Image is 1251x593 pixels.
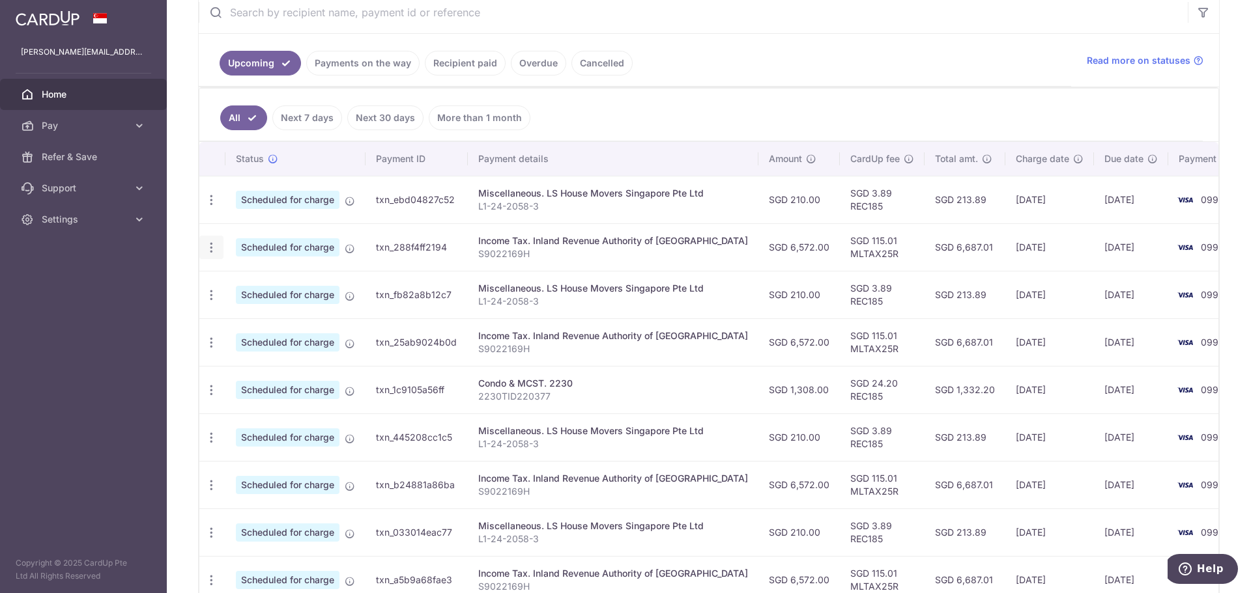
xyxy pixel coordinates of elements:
td: SGD 1,332.20 [925,366,1005,413]
td: SGD 213.89 [925,508,1005,556]
img: Bank Card [1172,335,1198,350]
a: Upcoming [220,51,301,76]
td: [DATE] [1005,223,1094,271]
div: Income Tax. Inland Revenue Authority of [GEOGRAPHIC_DATA] [478,472,748,485]
p: L1-24-2058-3 [478,200,748,213]
img: CardUp [16,10,79,26]
span: Scheduled for charge [236,523,339,542]
td: [DATE] [1094,461,1168,508]
p: S9022169H [478,247,748,260]
span: 0998 [1201,337,1224,348]
span: 0998 [1201,241,1224,253]
span: Total amt. [935,152,978,165]
td: [DATE] [1005,366,1094,413]
td: [DATE] [1005,318,1094,366]
td: [DATE] [1094,366,1168,413]
img: Bank Card [1172,525,1198,540]
a: Payments on the way [306,51,420,76]
a: Next 30 days [347,105,424,130]
span: Refer & Save [42,150,128,163]
p: L1-24-2058-3 [478,437,748,450]
td: SGD 115.01 MLTAX25R [840,461,925,508]
span: Charge date [1016,152,1069,165]
td: txn_25ab9024b0d [366,318,468,366]
p: L1-24-2058-3 [478,532,748,545]
td: txn_445208cc1c5 [366,413,468,461]
span: Scheduled for charge [236,428,339,447]
iframe: Opens a widget where you can find more information [1168,554,1238,586]
p: 2230TID220377 [478,390,748,403]
a: More than 1 month [429,105,530,130]
td: SGD 6,687.01 [925,318,1005,366]
td: SGD 213.89 [925,176,1005,223]
p: S9022169H [478,485,748,498]
a: Next 7 days [272,105,342,130]
td: SGD 210.00 [758,176,840,223]
div: Income Tax. Inland Revenue Authority of [GEOGRAPHIC_DATA] [478,567,748,580]
span: CardUp fee [850,152,900,165]
td: SGD 3.89 REC185 [840,508,925,556]
p: L1-24-2058-3 [478,295,748,308]
img: Bank Card [1172,192,1198,208]
span: Support [42,182,128,195]
span: Scheduled for charge [236,476,339,494]
td: txn_288f4ff2194 [366,223,468,271]
img: Bank Card [1172,430,1198,445]
a: Read more on statuses [1087,54,1203,67]
td: [DATE] [1094,318,1168,366]
a: Overdue [511,51,566,76]
div: Income Tax. Inland Revenue Authority of [GEOGRAPHIC_DATA] [478,234,748,247]
span: Status [236,152,264,165]
th: Payment details [468,142,758,176]
div: Income Tax. Inland Revenue Authority of [GEOGRAPHIC_DATA] [478,329,748,342]
span: Scheduled for charge [236,238,339,256]
td: [DATE] [1005,508,1094,556]
span: Home [42,88,128,101]
td: txn_fb82a8b12c7 [366,271,468,318]
td: [DATE] [1094,223,1168,271]
td: SGD 3.89 REC185 [840,413,925,461]
img: Bank Card [1172,382,1198,398]
span: Settings [42,213,128,226]
td: [DATE] [1094,176,1168,223]
td: [DATE] [1094,271,1168,318]
a: Cancelled [571,51,633,76]
td: [DATE] [1005,176,1094,223]
span: Scheduled for charge [236,333,339,352]
td: SGD 210.00 [758,271,840,318]
td: SGD 6,572.00 [758,223,840,271]
td: [DATE] [1005,413,1094,461]
a: Recipient paid [425,51,506,76]
span: Read more on statuses [1087,54,1190,67]
div: Miscellaneous. LS House Movers Singapore Pte Ltd [478,282,748,295]
td: txn_b24881a86ba [366,461,468,508]
a: All [220,105,267,130]
div: Condo & MCST. 2230 [478,377,748,390]
td: SGD 24.20 REC185 [840,366,925,413]
td: txn_ebd04827c52 [366,176,468,223]
span: Pay [42,119,128,132]
td: SGD 6,687.01 [925,461,1005,508]
span: Scheduled for charge [236,191,339,209]
td: txn_033014eac77 [366,508,468,556]
td: SGD 3.89 REC185 [840,176,925,223]
div: Miscellaneous. LS House Movers Singapore Pte Ltd [478,187,748,200]
span: 0998 [1201,527,1224,538]
img: Bank Card [1172,240,1198,255]
td: SGD 3.89 REC185 [840,271,925,318]
td: txn_1c9105a56ff [366,366,468,413]
span: 0998 [1201,289,1224,300]
td: [DATE] [1005,461,1094,508]
span: 0998 [1201,432,1224,443]
span: Scheduled for charge [236,286,339,304]
img: Bank Card [1172,287,1198,303]
th: Payment ID [366,142,468,176]
p: S9022169H [478,580,748,593]
td: SGD 6,687.01 [925,223,1005,271]
td: SGD 115.01 MLTAX25R [840,318,925,366]
span: Due date [1104,152,1143,165]
td: [DATE] [1005,271,1094,318]
td: SGD 213.89 [925,413,1005,461]
span: Amount [769,152,802,165]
